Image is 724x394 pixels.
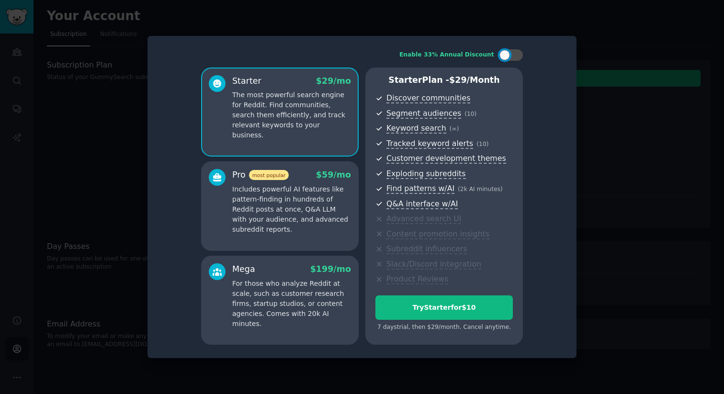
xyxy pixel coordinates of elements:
[386,214,461,224] span: Advanced search UI
[375,323,513,332] div: 7 days trial, then $ 29 /month . Cancel anytime.
[476,141,488,147] span: ( 10 )
[464,111,476,117] span: ( 10 )
[458,186,503,192] span: ( 2k AI minutes )
[450,125,459,132] span: ( ∞ )
[386,109,461,119] span: Segment audiences
[232,90,351,140] p: The most powerful search engine for Reddit. Find communities, search them efficiently, and track ...
[386,229,489,239] span: Content promotion insights
[386,139,473,149] span: Tracked keyword alerts
[232,184,351,235] p: Includes powerful AI features like pattern-finding in hundreds of Reddit posts at once, Q&A LLM w...
[386,154,506,164] span: Customer development themes
[375,74,513,86] p: Starter Plan -
[376,303,512,313] div: Try Starter for $10
[386,169,465,179] span: Exploding subreddits
[316,76,351,86] span: $ 29 /mo
[399,51,494,59] div: Enable 33% Annual Discount
[386,244,467,254] span: Subreddit influencers
[232,169,289,181] div: Pro
[386,199,458,209] span: Q&A interface w/AI
[316,170,351,180] span: $ 59 /mo
[232,279,351,329] p: For those who analyze Reddit at scale, such as customer research firms, startup studios, or conte...
[232,263,255,275] div: Mega
[310,264,351,274] span: $ 199 /mo
[386,274,448,284] span: Product Reviews
[449,75,500,85] span: $ 29 /month
[375,295,513,320] button: TryStarterfor$10
[386,184,454,194] span: Find patterns w/AI
[232,75,261,87] div: Starter
[386,124,446,134] span: Keyword search
[249,170,289,180] span: most popular
[386,93,470,103] span: Discover communities
[386,259,481,270] span: Slack/Discord integration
